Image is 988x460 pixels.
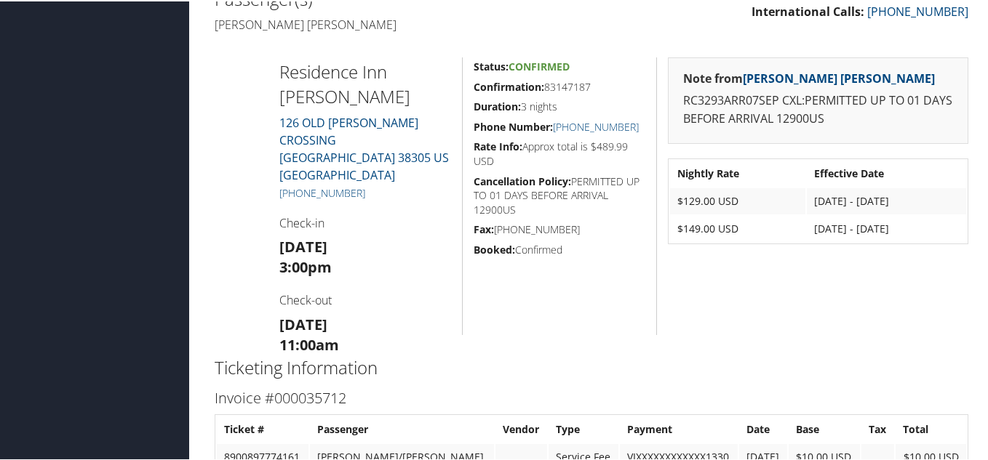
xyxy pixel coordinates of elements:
[867,2,968,18] a: [PHONE_NUMBER]
[279,235,327,255] strong: [DATE]
[279,214,452,230] h4: Check-in
[807,187,966,213] td: [DATE] - [DATE]
[474,138,522,152] strong: Rate Info:
[620,415,738,441] th: Payment
[279,334,339,353] strong: 11:00am
[474,58,509,72] strong: Status:
[739,415,787,441] th: Date
[474,98,521,112] strong: Duration:
[474,221,494,235] strong: Fax:
[752,2,864,18] strong: International Calls:
[474,98,645,113] h5: 3 nights
[670,214,806,241] td: $149.00 USD
[807,159,966,185] th: Effective Date
[670,159,806,185] th: Nightly Rate
[279,185,365,198] a: [PHONE_NUMBER]
[215,387,968,407] h3: Invoice #000035712
[495,415,547,441] th: Vendor
[549,415,618,441] th: Type
[861,415,894,441] th: Tax
[683,69,935,85] strong: Note from
[217,415,308,441] th: Ticket #
[474,138,645,166] h5: Approx total is $489.99 USD
[474,241,645,256] h5: Confirmed
[474,173,645,216] h5: PERMITTED UP TO 01 DAYS BEFORE ARRIVAL 12900US
[215,354,968,379] h2: Ticketing Information
[683,90,953,127] p: RC3293ARR07SEP CXL:PERMITTED UP TO 01 DAYS BEFORE ARRIVAL 12900US
[310,415,494,441] th: Passenger
[896,415,966,441] th: Total
[474,78,544,92] strong: Confirmation:
[474,241,515,255] strong: Booked:
[474,78,645,93] h5: 83147187
[474,221,645,235] h5: [PHONE_NUMBER]
[789,415,859,441] th: Base
[509,58,570,72] span: Confirmed
[279,113,449,182] a: 126 OLD [PERSON_NAME] CROSSING[GEOGRAPHIC_DATA] 38305 US [GEOGRAPHIC_DATA]
[474,118,553,132] strong: Phone Number:
[279,291,452,307] h4: Check-out
[474,173,571,187] strong: Cancellation Policy:
[670,187,806,213] td: $129.00 USD
[553,118,639,132] a: [PHONE_NUMBER]
[215,15,581,31] h4: [PERSON_NAME] [PERSON_NAME]
[279,313,327,333] strong: [DATE]
[279,256,332,275] strong: 3:00pm
[807,214,966,241] td: [DATE] - [DATE]
[743,69,935,85] a: [PERSON_NAME] [PERSON_NAME]
[279,58,452,107] h2: Residence Inn [PERSON_NAME]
